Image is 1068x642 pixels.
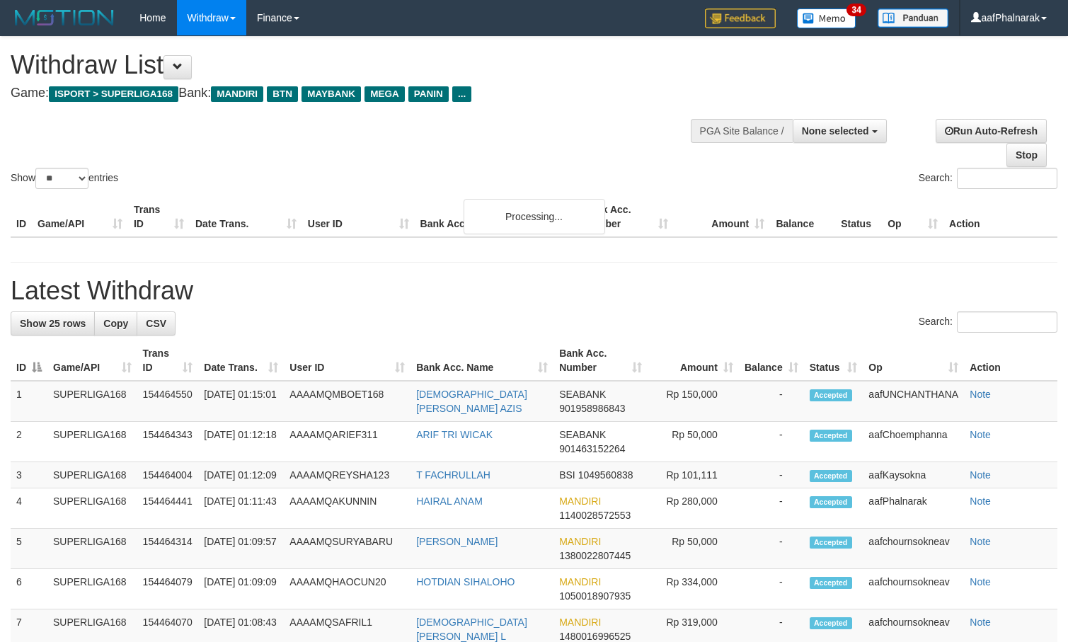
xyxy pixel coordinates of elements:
[559,550,631,561] span: Copy 1380022807445 to clipboard
[464,199,605,234] div: Processing...
[11,168,118,189] label: Show entries
[705,8,776,28] img: Feedback.jpg
[11,340,47,381] th: ID: activate to sort column descending
[284,340,410,381] th: User ID: activate to sort column ascending
[882,197,943,237] th: Op
[47,529,137,569] td: SUPERLIGA168
[47,569,137,609] td: SUPERLIGA168
[691,119,793,143] div: PGA Site Balance /
[284,381,410,422] td: AAAAMQMBOET168
[797,8,856,28] img: Button%20Memo.svg
[416,495,483,507] a: HAIRAL ANAM
[416,617,527,642] a: [DEMOGRAPHIC_DATA][PERSON_NAME] L
[416,576,515,587] a: HOTDIAN SIHALOHO
[11,569,47,609] td: 6
[198,488,284,529] td: [DATE] 01:11:43
[559,403,625,414] span: Copy 901958986843 to clipboard
[410,340,553,381] th: Bank Acc. Name: activate to sort column ascending
[198,569,284,609] td: [DATE] 01:09:09
[559,469,575,481] span: BSI
[863,529,964,569] td: aafchournsokneav
[810,389,852,401] span: Accepted
[452,86,471,102] span: ...
[674,197,770,237] th: Amount
[964,340,1057,381] th: Action
[863,488,964,529] td: aafPhalnarak
[804,340,863,381] th: Status: activate to sort column ascending
[103,318,128,329] span: Copy
[559,495,601,507] span: MANDIRI
[559,576,601,587] span: MANDIRI
[559,389,606,400] span: SEABANK
[739,340,804,381] th: Balance: activate to sort column ascending
[302,197,415,237] th: User ID
[957,168,1057,189] input: Search:
[198,529,284,569] td: [DATE] 01:09:57
[47,381,137,422] td: SUPERLIGA168
[648,422,738,462] td: Rp 50,000
[559,443,625,454] span: Copy 901463152264 to clipboard
[970,469,991,481] a: Note
[137,462,199,488] td: 154464004
[578,469,633,481] span: Copy 1049560838 to clipboard
[198,462,284,488] td: [DATE] 01:12:09
[416,389,527,414] a: [DEMOGRAPHIC_DATA][PERSON_NAME] AZIS
[810,430,852,442] span: Accepted
[198,422,284,462] td: [DATE] 01:12:18
[863,340,964,381] th: Op: activate to sort column ascending
[810,496,852,508] span: Accepted
[802,125,869,137] span: None selected
[846,4,866,16] span: 34
[32,197,128,237] th: Game/API
[11,311,95,336] a: Show 25 rows
[94,311,137,336] a: Copy
[11,529,47,569] td: 5
[416,429,493,440] a: ARIF TRI WICAK
[559,510,631,521] span: Copy 1140028572553 to clipboard
[1006,143,1047,167] a: Stop
[648,462,738,488] td: Rp 101,111
[11,488,47,529] td: 4
[284,422,410,462] td: AAAAMQARIEF311
[559,617,601,628] span: MANDIRI
[919,168,1057,189] label: Search:
[211,86,263,102] span: MANDIRI
[970,536,991,547] a: Note
[47,340,137,381] th: Game/API: activate to sort column ascending
[11,197,32,237] th: ID
[11,51,698,79] h1: Withdraw List
[970,495,991,507] a: Note
[190,197,302,237] th: Date Trans.
[739,569,804,609] td: -
[559,536,601,547] span: MANDIRI
[970,389,991,400] a: Note
[284,529,410,569] td: AAAAMQSURYABARU
[863,462,964,488] td: aafKaysokna
[648,488,738,529] td: Rp 280,000
[936,119,1047,143] a: Run Auto-Refresh
[943,197,1057,237] th: Action
[11,381,47,422] td: 1
[408,86,449,102] span: PANIN
[198,381,284,422] td: [DATE] 01:15:01
[770,197,835,237] th: Balance
[302,86,361,102] span: MAYBANK
[863,381,964,422] td: aafUNCHANTHANA
[11,86,698,101] h4: Game: Bank:
[11,422,47,462] td: 2
[810,617,852,629] span: Accepted
[415,197,578,237] th: Bank Acc. Name
[146,318,166,329] span: CSV
[739,422,804,462] td: -
[578,197,674,237] th: Bank Acc. Number
[137,381,199,422] td: 154464550
[739,381,804,422] td: -
[863,422,964,462] td: aafChoemphanna
[137,422,199,462] td: 154464343
[919,311,1057,333] label: Search:
[739,462,804,488] td: -
[128,197,190,237] th: Trans ID
[47,422,137,462] td: SUPERLIGA168
[20,318,86,329] span: Show 25 rows
[970,576,991,587] a: Note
